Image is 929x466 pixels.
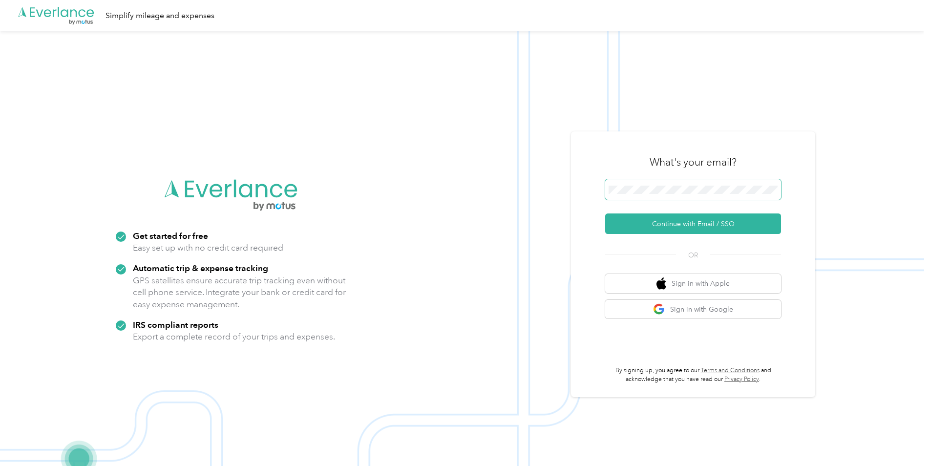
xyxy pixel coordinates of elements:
[133,231,208,241] strong: Get started for free
[605,300,781,319] button: google logoSign in with Google
[653,303,665,316] img: google logo
[676,250,710,260] span: OR
[724,376,759,383] a: Privacy Policy
[656,277,666,290] img: apple logo
[106,10,214,22] div: Simplify mileage and expenses
[605,213,781,234] button: Continue with Email / SSO
[133,275,346,311] p: GPS satellites ensure accurate trip tracking even without cell phone service. Integrate your bank...
[605,274,781,293] button: apple logoSign in with Apple
[701,367,760,374] a: Terms and Conditions
[133,242,283,254] p: Easy set up with no credit card required
[133,263,268,273] strong: Automatic trip & expense tracking
[650,155,737,169] h3: What's your email?
[133,319,218,330] strong: IRS compliant reports
[133,331,335,343] p: Export a complete record of your trips and expenses.
[605,366,781,383] p: By signing up, you agree to our and acknowledge that you have read our .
